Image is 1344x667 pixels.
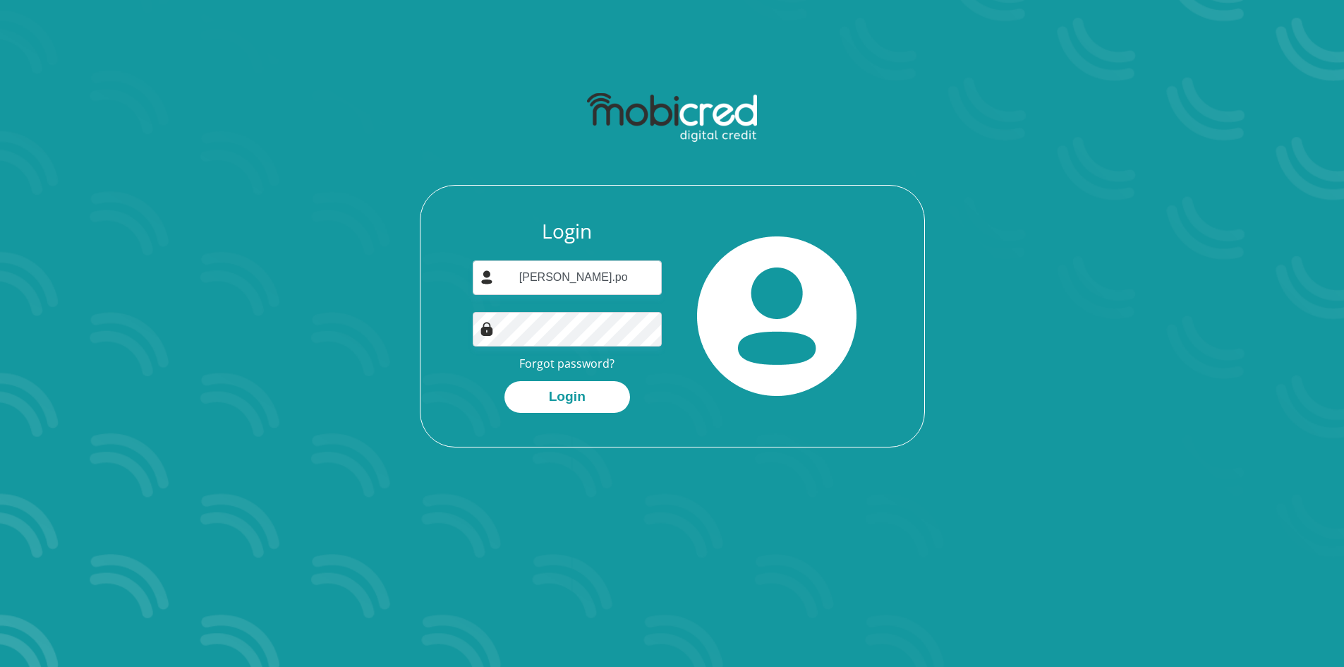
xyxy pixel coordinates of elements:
img: user-icon image [480,270,494,284]
a: Forgot password? [519,356,615,371]
img: mobicred logo [587,93,757,143]
input: Username [473,260,662,295]
img: Image [480,322,494,336]
button: Login [504,381,630,413]
h3: Login [473,220,662,244]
